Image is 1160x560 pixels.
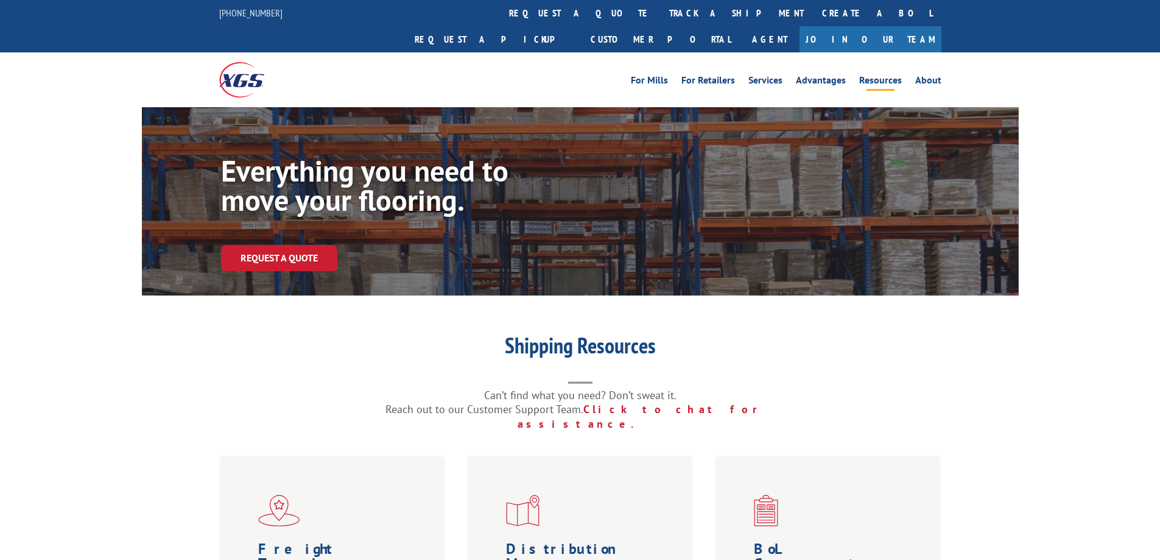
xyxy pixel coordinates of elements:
[219,7,283,19] a: [PHONE_NUMBER]
[518,402,775,431] a: Click to chat for assistance.
[859,76,902,89] a: Resources
[800,26,941,52] a: Join Our Team
[506,495,540,526] img: xgs-icon-distribution-map-red
[748,76,782,89] a: Services
[740,26,800,52] a: Agent
[406,26,582,52] a: Request a pickup
[681,76,735,89] a: For Retailers
[258,495,300,526] img: xgs-icon-flagship-distribution-model-red
[337,388,824,431] p: Can’t find what you need? Don’t sweat it. Reach out to our Customer Support Team.
[796,76,846,89] a: Advantages
[337,335,824,363] h1: Shipping Resources
[221,156,586,221] h1: Everything you need to move your flooring.
[754,495,778,526] img: xgs-icon-bo-l-generator-red
[582,26,740,52] a: Customer Portal
[915,76,941,89] a: About
[221,245,337,271] a: Request a Quote
[631,76,668,89] a: For Mills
